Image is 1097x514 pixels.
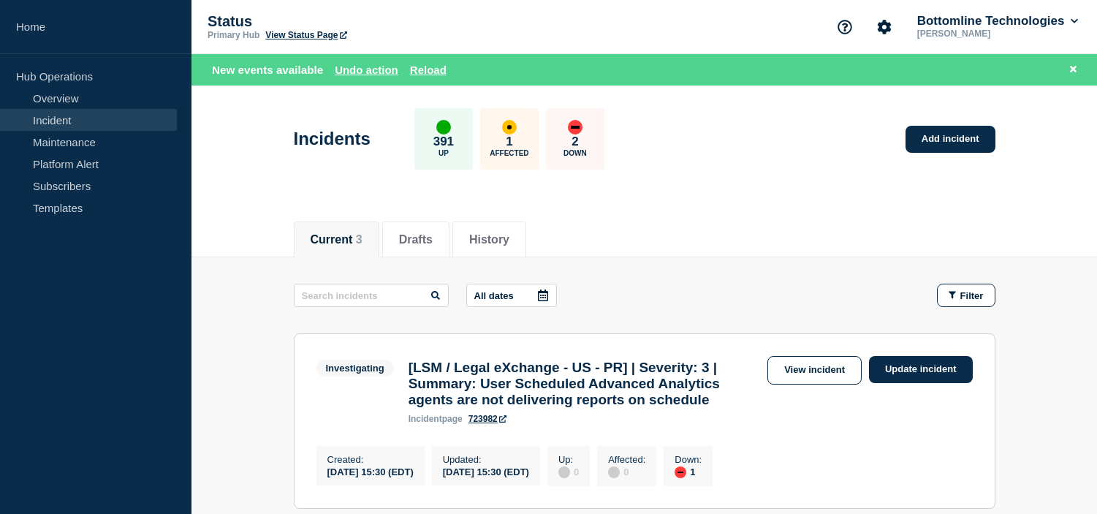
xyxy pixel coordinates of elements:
[208,30,259,40] p: Primary Hub
[474,290,514,301] p: All dates
[327,454,414,465] p: Created :
[675,454,702,465] p: Down :
[399,233,433,246] button: Drafts
[436,120,451,135] div: up
[469,233,509,246] button: History
[506,135,512,149] p: 1
[914,14,1081,29] button: Bottomline Technologies
[937,284,995,307] button: Filter
[502,120,517,135] div: affected
[409,414,463,424] p: page
[356,233,362,246] span: 3
[468,414,506,424] a: 723982
[675,466,686,478] div: down
[409,414,442,424] span: incident
[608,465,645,478] div: 0
[208,13,500,30] p: Status
[409,360,760,408] h3: [LSM / Legal eXchange - US - PR] | Severity: 3 | Summary: User Scheduled Advanced Analytics agent...
[558,466,570,478] div: disabled
[311,233,362,246] button: Current 3
[294,284,449,307] input: Search incidents
[327,465,414,477] div: [DATE] 15:30 (EDT)
[563,149,587,157] p: Down
[294,129,371,149] h1: Incidents
[335,64,398,76] button: Undo action
[906,126,995,153] a: Add incident
[869,12,900,42] button: Account settings
[608,454,645,465] p: Affected :
[558,454,579,465] p: Up :
[767,356,862,385] a: View incident
[568,120,582,135] div: down
[443,465,529,477] div: [DATE] 15:30 (EDT)
[830,12,860,42] button: Support
[443,454,529,465] p: Updated :
[608,466,620,478] div: disabled
[914,29,1066,39] p: [PERSON_NAME]
[572,135,578,149] p: 2
[869,356,973,383] a: Update incident
[433,135,454,149] p: 391
[466,284,557,307] button: All dates
[490,149,528,157] p: Affected
[960,290,984,301] span: Filter
[212,64,323,76] span: New events available
[410,64,447,76] button: Reload
[558,465,579,478] div: 0
[675,465,702,478] div: 1
[316,360,394,377] span: Investigating
[439,149,449,157] p: Up
[265,30,346,40] a: View Status Page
